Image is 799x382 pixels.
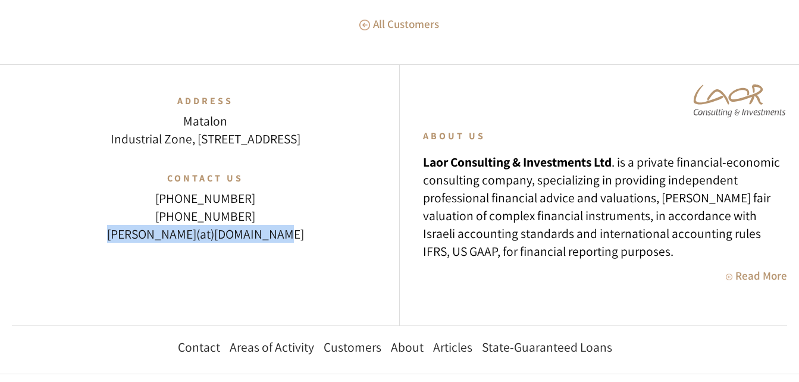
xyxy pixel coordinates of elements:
[735,268,787,283] div: Read More
[373,17,439,31] div: All Customers
[482,338,612,356] a: State-Guaranteed Loans
[423,131,787,141] div: About Us
[155,208,255,224] a: [PHONE_NUMBER]
[726,268,788,284] a: Read More
[692,83,787,120] img: Laor Consulting & Investments Logo
[155,190,255,206] a: [PHONE_NUMBER]
[726,274,733,281] img: Arrow Left
[433,338,472,356] a: Articles
[423,153,787,260] p: . is a private financial-economic consulting company, specializing in providing independent profe...
[423,154,612,170] strong: Laor Consulting & Investments Ltd
[178,338,220,356] a: Contact
[230,338,314,356] a: Areas of Activity
[111,112,300,147] a: MatalonIndustrial Zone, [STREET_ADDRESS]
[76,173,336,183] div: Contact us
[359,20,370,30] img: All Icon
[324,338,381,356] a: Customers
[359,17,439,32] a: All Customers
[76,96,336,106] div: address
[107,226,304,242] a: [PERSON_NAME](at)[DOMAIN_NAME]
[391,338,424,356] a: About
